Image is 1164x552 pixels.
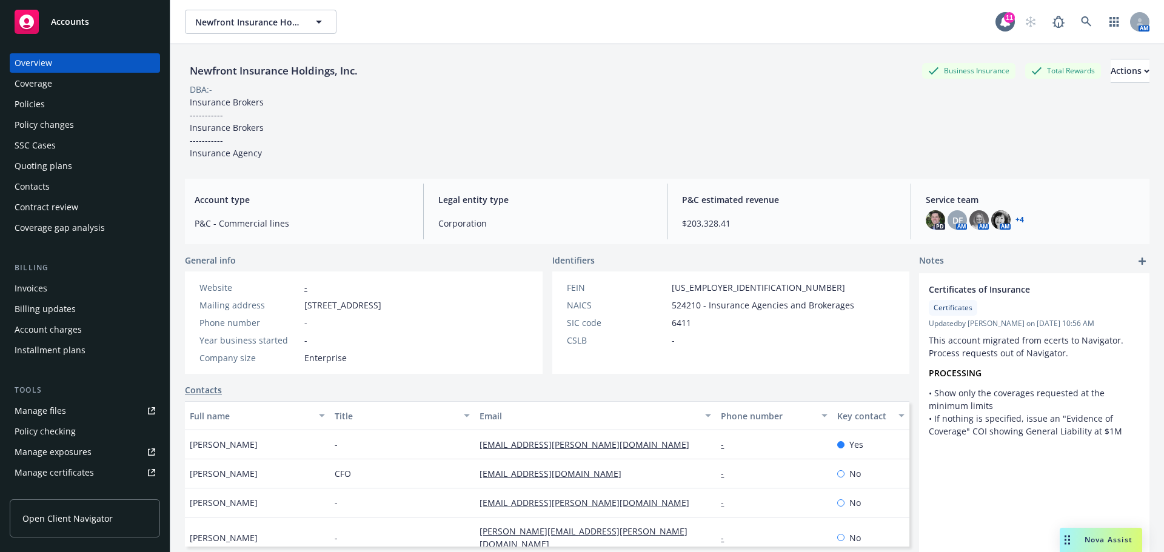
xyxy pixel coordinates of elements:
[10,95,160,114] a: Policies
[672,316,691,329] span: 6411
[682,217,896,230] span: $203,328.41
[15,136,56,155] div: SSC Cases
[335,531,338,544] span: -
[15,442,92,462] div: Manage exposures
[10,442,160,462] a: Manage exposures
[849,496,861,509] span: No
[1015,216,1024,224] a: +4
[952,214,963,227] span: DF
[929,334,1140,359] p: This account migrated from ecerts to Navigator. Process requests out of Navigator.
[335,496,338,509] span: -
[10,156,160,176] a: Quoting plans
[922,63,1015,78] div: Business Insurance
[929,283,1108,296] span: Certificates of Insurance
[567,334,667,347] div: CSLB
[837,410,891,422] div: Key contact
[10,218,160,238] a: Coverage gap analysis
[15,341,85,360] div: Installment plans
[567,316,667,329] div: SIC code
[991,210,1011,230] img: photo
[185,401,330,430] button: Full name
[15,218,105,238] div: Coverage gap analysis
[330,401,475,430] button: Title
[934,302,972,313] span: Certificates
[926,210,945,230] img: photo
[1085,534,1132,545] span: Nova Assist
[199,281,299,294] div: Website
[15,401,66,421] div: Manage files
[15,95,45,114] div: Policies
[480,525,687,550] a: [PERSON_NAME][EMAIL_ADDRESS][PERSON_NAME][DOMAIN_NAME]
[480,497,699,508] a: [EMAIL_ADDRESS][PERSON_NAME][DOMAIN_NAME]
[721,497,734,508] a: -
[475,401,716,430] button: Email
[1135,254,1149,268] a: add
[567,299,667,311] div: NAICS
[832,401,909,430] button: Key contact
[15,156,72,176] div: Quoting plans
[190,496,258,509] span: [PERSON_NAME]
[199,316,299,329] div: Phone number
[10,463,160,482] a: Manage certificates
[1102,10,1126,34] a: Switch app
[10,262,160,274] div: Billing
[1060,528,1075,552] div: Drag to move
[304,351,347,364] span: Enterprise
[919,273,1149,447] div: Certificates of InsuranceCertificatesUpdatedby [PERSON_NAME] on [DATE] 10:56 AMThis account migra...
[190,438,258,451] span: [PERSON_NAME]
[335,438,338,451] span: -
[1025,63,1101,78] div: Total Rewards
[199,334,299,347] div: Year business started
[10,53,160,73] a: Overview
[15,115,74,135] div: Policy changes
[199,351,299,364] div: Company size
[15,484,76,503] div: Manage claims
[721,468,734,479] a: -
[438,193,652,206] span: Legal entity type
[15,53,52,73] div: Overview
[849,467,861,480] span: No
[929,387,1140,437] p: • Show only the coverages requested at the minimum limits • If nothing is specified, issue an "Ev...
[480,410,698,422] div: Email
[185,63,363,79] div: Newfront Insurance Holdings, Inc.
[10,198,160,217] a: Contract review
[1074,10,1099,34] a: Search
[10,484,160,503] a: Manage claims
[10,5,160,39] a: Accounts
[1111,59,1149,83] button: Actions
[304,282,307,293] a: -
[480,468,631,479] a: [EMAIL_ADDRESS][DOMAIN_NAME]
[15,463,94,482] div: Manage certificates
[15,74,52,93] div: Coverage
[195,193,409,206] span: Account type
[10,136,160,155] a: SSC Cases
[304,316,307,329] span: -
[1018,10,1043,34] a: Start snowing
[849,531,861,544] span: No
[919,254,944,268] span: Notes
[10,341,160,360] a: Installment plans
[15,198,78,217] div: Contract review
[567,281,667,294] div: FEIN
[15,320,82,339] div: Account charges
[335,410,457,422] div: Title
[682,193,896,206] span: P&C estimated revenue
[721,532,734,544] a: -
[672,281,845,294] span: [US_EMPLOYER_IDENTIFICATION_NUMBER]
[190,467,258,480] span: [PERSON_NAME]
[15,279,47,298] div: Invoices
[190,83,212,96] div: DBA: -
[1046,10,1071,34] a: Report a Bug
[195,217,409,230] span: P&C - Commercial lines
[335,467,351,480] span: CFO
[185,384,222,396] a: Contacts
[199,299,299,311] div: Mailing address
[190,531,258,544] span: [PERSON_NAME]
[10,279,160,298] a: Invoices
[185,254,236,267] span: General info
[10,115,160,135] a: Policy changes
[15,422,76,441] div: Policy checking
[10,422,160,441] a: Policy checking
[672,299,854,311] span: 524210 - Insurance Agencies and Brokerages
